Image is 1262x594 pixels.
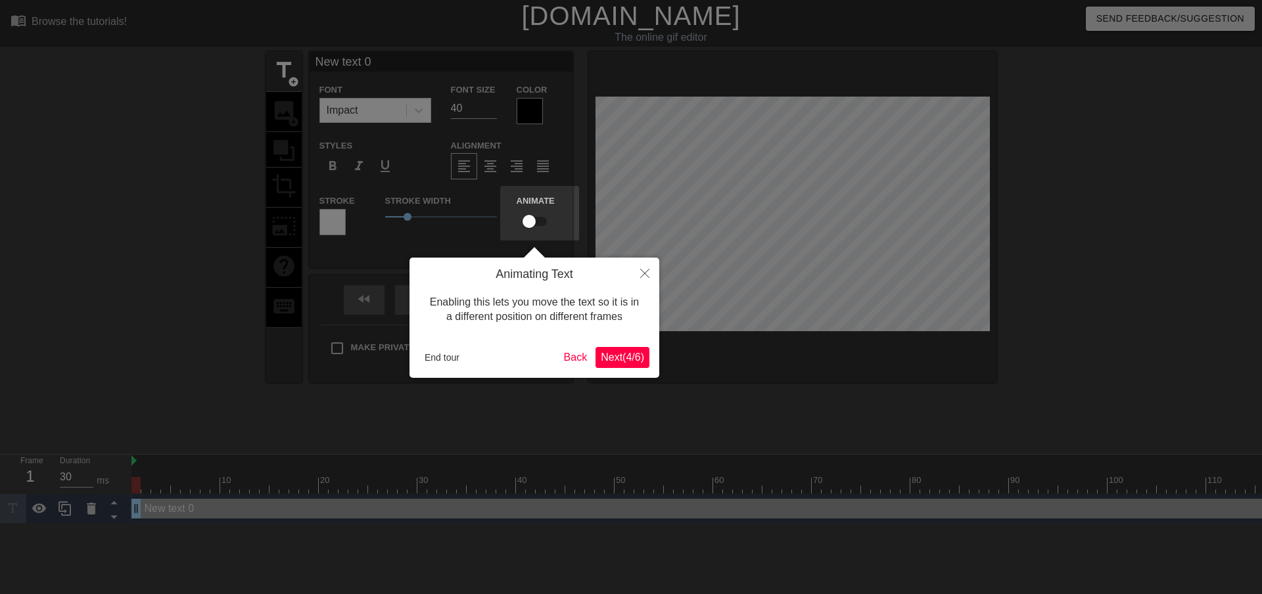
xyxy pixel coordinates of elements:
[601,352,644,363] span: Next ( 4 / 6 )
[419,267,649,282] h4: Animating Text
[419,282,649,338] div: Enabling this lets you move the text so it is in a different position on different frames
[419,348,465,367] button: End tour
[596,347,649,368] button: Next
[559,347,593,368] button: Back
[630,258,659,288] button: Close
